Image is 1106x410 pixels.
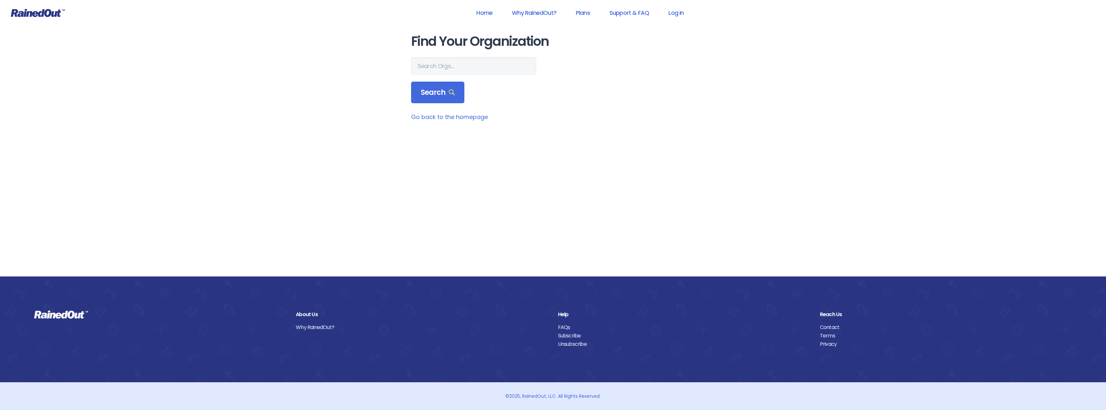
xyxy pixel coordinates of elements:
div: Search [411,82,465,104]
a: FAQs [558,323,810,332]
a: Why RainedOut? [296,323,548,332]
a: Unsubscribe [558,340,810,348]
a: Contact [820,323,1072,332]
a: Why RainedOut? [503,5,565,20]
h1: Find Your Organization [411,34,695,49]
div: Reach Us [820,310,1072,319]
a: Go back to the homepage [411,113,488,121]
span: Search [421,88,455,97]
div: About Us [296,310,548,319]
a: Terms [820,332,1072,340]
a: Privacy [820,340,1072,348]
a: Support & FAQ [601,5,657,20]
a: Home [468,5,501,20]
input: Search Orgs… [411,57,536,75]
a: Subscribe [558,332,810,340]
a: Plans [567,5,598,20]
div: Help [558,310,810,319]
a: Log In [660,5,692,20]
